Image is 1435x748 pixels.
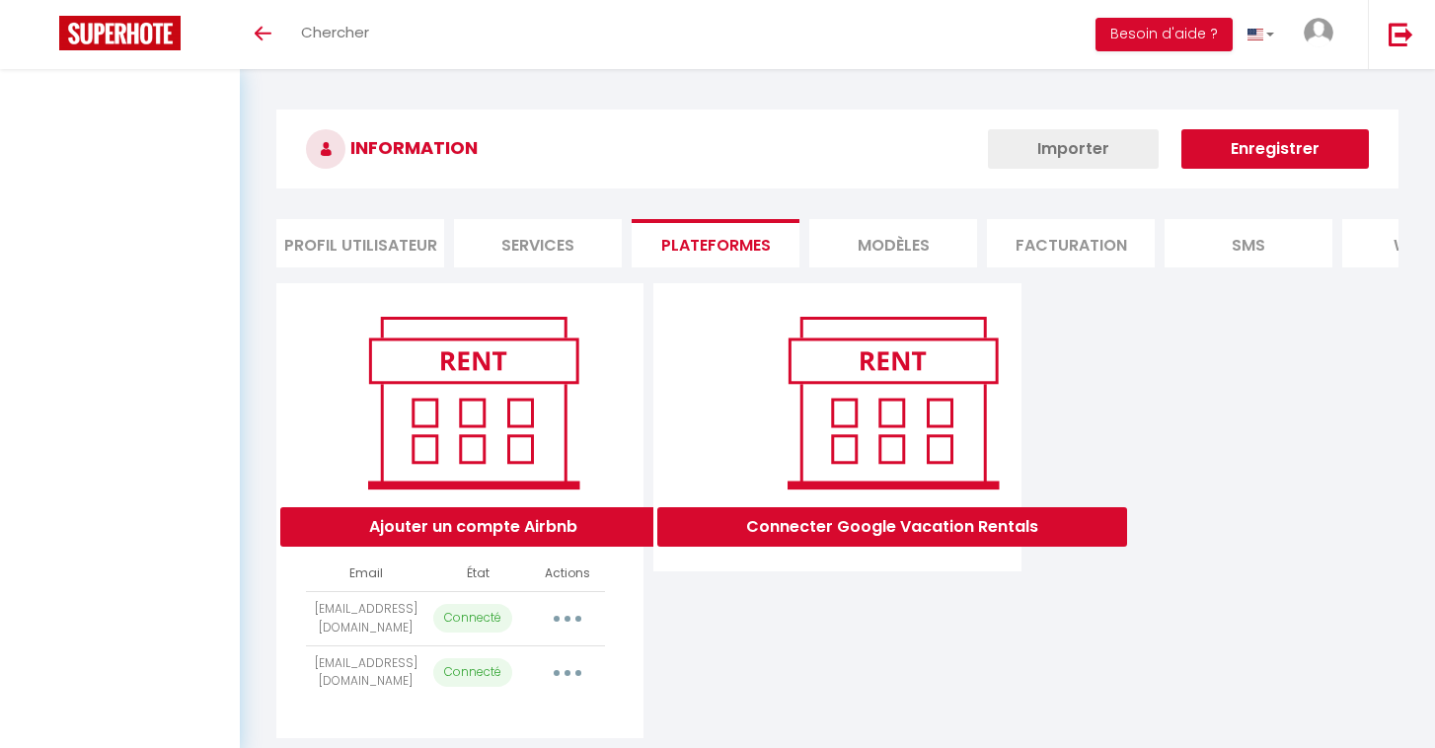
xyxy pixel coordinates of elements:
td: [EMAIL_ADDRESS][DOMAIN_NAME] [306,645,425,700]
td: [EMAIL_ADDRESS][DOMAIN_NAME] [306,591,425,645]
th: État [425,557,530,591]
button: Importer [988,129,1159,169]
li: SMS [1165,219,1332,267]
h3: INFORMATION [276,110,1398,188]
p: Connecté [433,658,512,687]
th: Actions [530,557,605,591]
th: Email [306,557,425,591]
li: Facturation [987,219,1155,267]
img: ... [1304,18,1333,47]
img: logout [1389,22,1413,46]
li: MODÈLES [809,219,977,267]
button: Ajouter un compte Airbnb [280,507,666,547]
img: Super Booking [59,16,181,50]
p: Connecté [433,604,512,633]
li: Plateformes [632,219,799,267]
li: Services [454,219,622,267]
button: Enregistrer [1181,129,1369,169]
button: Connecter Google Vacation Rentals [657,507,1127,547]
img: rent.png [347,308,599,497]
span: Chercher [301,22,369,42]
img: rent.png [767,308,1019,497]
button: Besoin d'aide ? [1095,18,1233,51]
li: Profil Utilisateur [276,219,444,267]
